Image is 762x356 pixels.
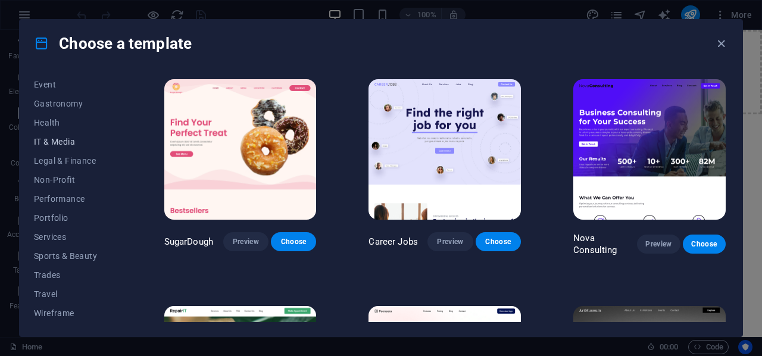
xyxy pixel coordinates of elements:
[34,156,112,165] span: Legal & Finance
[476,232,521,251] button: Choose
[485,237,511,246] span: Choose
[34,285,112,304] button: Travel
[34,34,192,53] h4: Choose a template
[683,235,726,254] button: Choose
[34,113,112,132] button: Health
[34,227,112,246] button: Services
[34,189,112,208] button: Performance
[573,79,726,220] img: Nova Consulting
[34,80,112,89] span: Event
[34,289,112,299] span: Travel
[34,170,112,189] button: Non-Profit
[164,236,213,248] p: SugarDough
[34,308,112,318] span: Wireframe
[357,52,422,68] span: Paste clipboard
[368,79,521,220] img: Career Jobs
[164,79,317,220] img: SugarDough
[34,246,112,266] button: Sports & Beauty
[427,232,473,251] button: Preview
[34,137,112,146] span: IT & Media
[34,94,112,113] button: Gastronomy
[34,175,112,185] span: Non-Profit
[34,151,112,170] button: Legal & Finance
[437,237,463,246] span: Preview
[34,232,112,242] span: Services
[34,99,112,108] span: Gastronomy
[34,132,112,151] button: IT & Media
[34,266,112,285] button: Trades
[637,235,680,254] button: Preview
[647,239,670,249] span: Preview
[34,213,112,223] span: Portfolio
[34,270,112,280] span: Trades
[692,239,716,249] span: Choose
[293,52,352,68] span: Add elements
[271,232,316,251] button: Choose
[34,304,112,323] button: Wireframe
[280,237,307,246] span: Choose
[368,236,418,248] p: Career Jobs
[223,232,268,251] button: Preview
[34,75,112,94] button: Event
[573,232,637,256] p: Nova Consulting
[34,251,112,261] span: Sports & Beauty
[34,208,112,227] button: Portfolio
[233,237,259,246] span: Preview
[34,194,112,204] span: Performance
[34,118,112,127] span: Health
